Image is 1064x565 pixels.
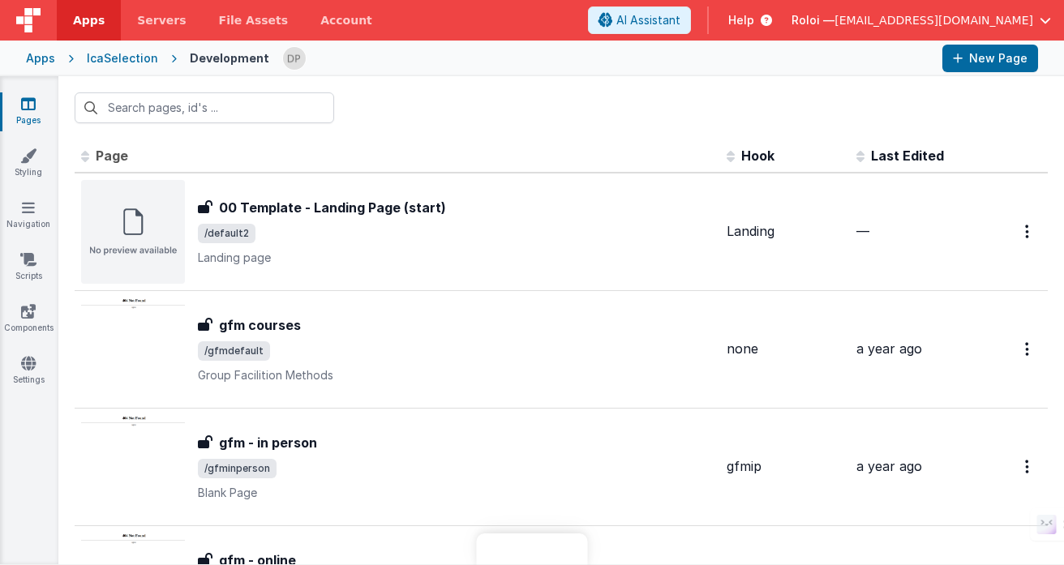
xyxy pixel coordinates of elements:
span: /gfmdefault [198,341,270,361]
span: a year ago [856,340,922,357]
span: Last Edited [871,148,944,164]
span: a year ago [856,458,922,474]
span: AI Assistant [616,12,680,28]
button: New Page [942,45,1038,72]
button: AI Assistant [588,6,691,34]
p: Landing page [198,250,714,266]
span: Page [96,148,128,164]
div: Landing [727,222,843,241]
span: Help [728,12,754,28]
div: Apps [26,50,55,66]
span: — [856,223,869,239]
h3: gfm - in person [219,433,317,452]
div: IcaSelection [87,50,158,66]
span: Servers [137,12,186,28]
input: Search pages, id's ... [75,92,334,123]
button: Options [1015,215,1041,248]
button: Options [1015,332,1041,366]
span: /gfminperson [198,459,277,478]
button: Options [1015,450,1041,483]
span: File Assets [219,12,289,28]
p: Blank Page [198,485,714,501]
span: Apps [73,12,105,28]
span: /default2 [198,224,255,243]
div: none [727,340,843,358]
p: Group Facilition Methods [198,367,714,383]
img: d6e3be1ce36d7fc35c552da2480304ca [283,47,306,70]
h3: gfm courses [219,315,301,335]
span: Hook [741,148,774,164]
span: [EMAIL_ADDRESS][DOMAIN_NAME] [834,12,1033,28]
button: Roloi — [EMAIL_ADDRESS][DOMAIN_NAME] [792,12,1051,28]
div: gfmip [727,457,843,476]
div: Development [190,50,269,66]
h3: 00 Template - Landing Page (start) [219,198,446,217]
span: Roloi — [792,12,834,28]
